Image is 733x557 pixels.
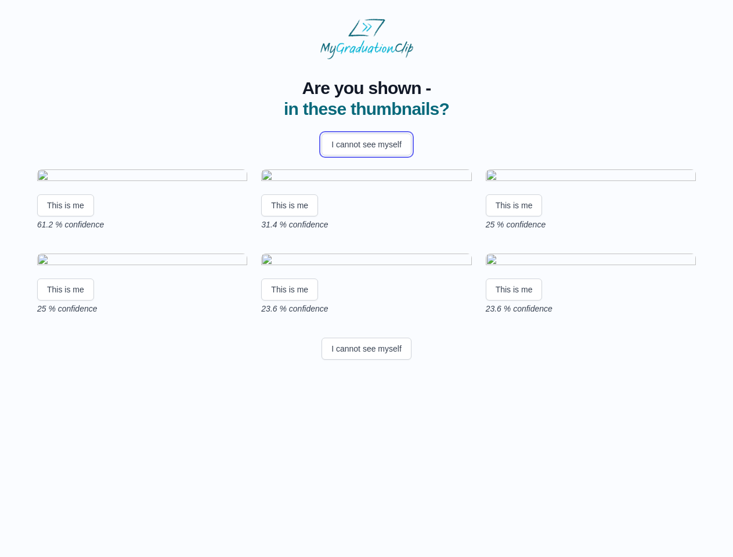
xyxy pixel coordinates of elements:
span: Are you shown - [284,78,449,99]
p: 23.6 % confidence [486,303,696,314]
button: I cannot see myself [322,133,411,155]
p: 25 % confidence [486,219,696,230]
img: 85e3b5a4af13e9bc14b7f64d757e296d887c53e4.gif [486,254,696,269]
img: 598d7ebe529a69ca095ce8604040bdb07547ba1b.gif [261,169,471,185]
button: This is me [486,194,543,216]
img: MyGraduationClip [320,19,413,59]
img: d724f660fd4bfe802db30f5206a4fc50e43ccac1.gif [261,254,471,269]
button: This is me [486,278,543,301]
button: I cannot see myself [322,338,411,360]
p: 25 % confidence [37,303,247,314]
button: This is me [37,278,94,301]
p: 61.2 % confidence [37,219,247,230]
img: 988e4ad59e6a37dbfa59ca8ebff0a54c292403de.gif [37,254,247,269]
img: 6091ce180684ea961969fa2ebd213a0d7cd0e1d3.gif [486,169,696,185]
button: This is me [261,194,318,216]
p: 31.4 % confidence [261,219,471,230]
span: in these thumbnails? [284,99,449,118]
p: 23.6 % confidence [261,303,471,314]
img: decd75b1df866b47ad577748dd1a6612bf4f80ef.gif [37,169,247,185]
button: This is me [37,194,94,216]
button: This is me [261,278,318,301]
